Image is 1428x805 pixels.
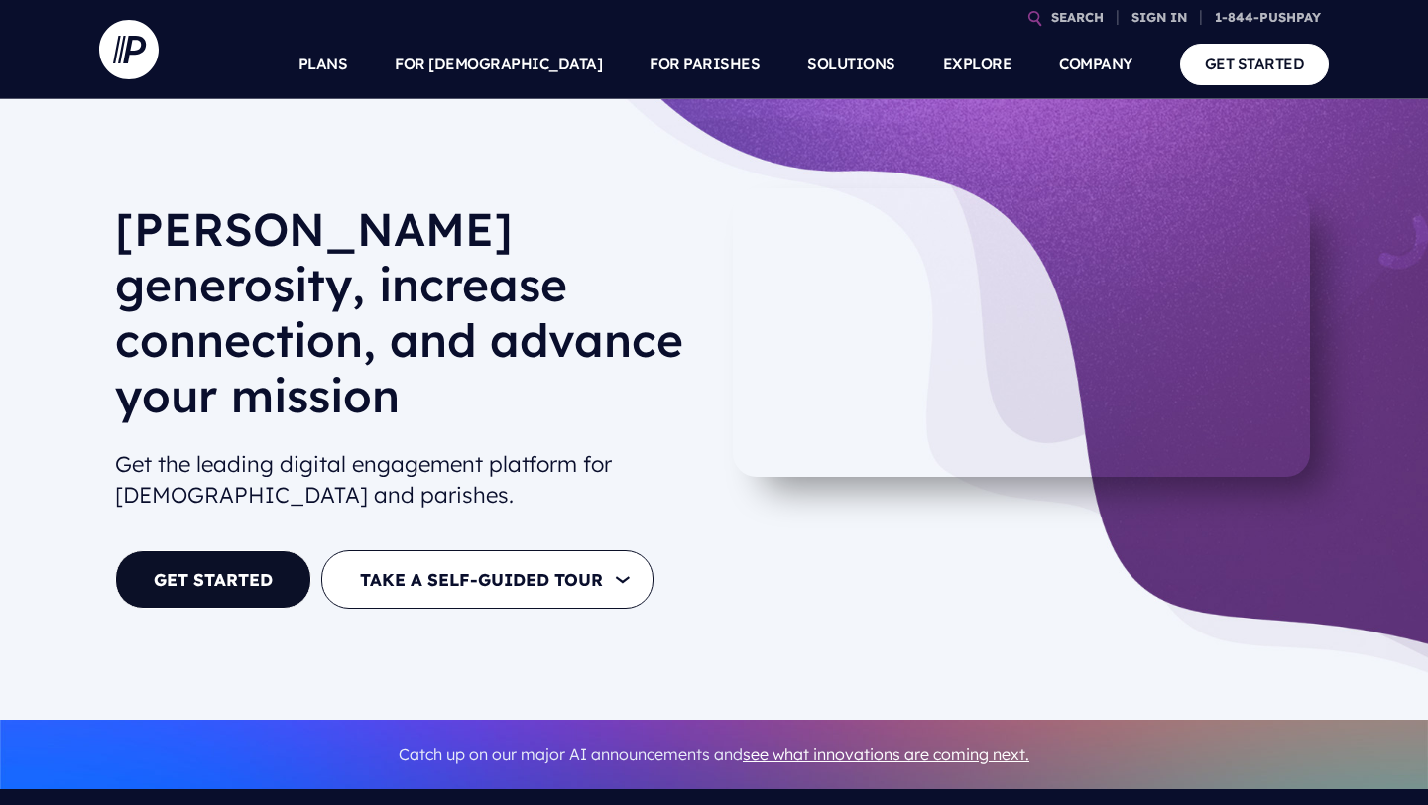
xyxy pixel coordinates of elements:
[650,30,760,99] a: FOR PARISHES
[743,745,1029,764] a: see what innovations are coming next.
[115,441,698,518] h2: Get the leading digital engagement platform for [DEMOGRAPHIC_DATA] and parishes.
[807,30,895,99] a: SOLUTIONS
[1180,44,1330,84] a: GET STARTED
[1059,30,1132,99] a: COMPANY
[115,550,311,609] a: GET STARTED
[298,30,348,99] a: PLANS
[115,733,1313,777] p: Catch up on our major AI announcements and
[115,201,698,439] h1: [PERSON_NAME] generosity, increase connection, and advance your mission
[395,30,602,99] a: FOR [DEMOGRAPHIC_DATA]
[321,550,654,609] button: TAKE A SELF-GUIDED TOUR
[943,30,1012,99] a: EXPLORE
